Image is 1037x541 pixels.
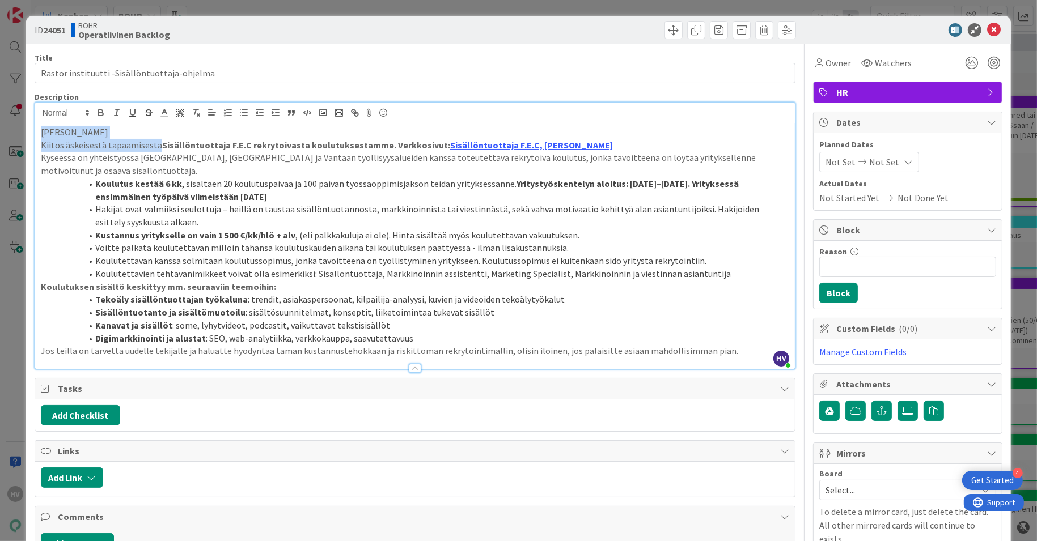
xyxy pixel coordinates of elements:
[78,30,170,39] b: Operatiivinen Backlog
[41,344,790,357] p: Jos teillä on tarvetta uudelle tekijälle ja haluatte hyödyntää tämän kustannustehokkaan ja riskit...
[95,333,206,344] strong: Digimarkkinointi ja alustat
[35,63,796,83] input: type card name here...
[95,178,182,189] strong: Koulutus kestää 6 kk
[41,281,276,292] strong: Koulutuksen sisältö keskittyy mm. seuraaviin teemoihin:
[869,155,899,169] span: Not Set
[819,191,879,205] span: Not Started Yet
[819,470,843,478] span: Board
[826,56,851,70] span: Owner
[162,139,613,151] strong: Sisällöntuottaja F.E.C rekrytoivasta koulutuksestamme. Verkkosivut:
[41,139,790,152] p: Kiitos äskeisestä tapaamisesta
[826,155,856,169] span: Not Set
[78,21,170,30] span: BOHR
[899,323,917,334] span: ( 0/0 )
[58,382,775,395] span: Tasks
[836,322,981,335] span: Custom Fields
[54,241,790,254] li: Voitte palkata koulutettavan milloin tahansa koulutuskauden aikana tai koulutuksen päättyessä - i...
[826,482,971,498] span: Select...
[971,475,1014,486] div: Get Started
[35,92,79,102] span: Description
[58,444,775,458] span: Links
[819,139,996,151] span: Planned Dates
[819,283,858,303] button: Block
[54,254,790,267] li: Koulutettavan kanssa solmitaan koulutussopimus, jonka tavoitteena on työllistyminen yritykseen. K...
[95,320,172,331] strong: Kanavat ja sisällöt
[54,267,790,280] li: Koulutettavien tehtävänimikkeet voivat olla esimerkiksi: Sisällöntuottaja, Markkinoinnin assisten...
[773,351,789,367] span: HV
[54,203,790,228] li: Hakijat ovat valmiiksi seulottuja – heillä on taustaa sisällöntuotannosta, markkinoinnista tai vi...
[54,177,790,203] li: , sisältäen 20 koulutuspäivää ja 100 päivän työssäoppimisjakson teidän yrityksessänne.
[58,510,775,523] span: Comments
[836,223,981,237] span: Block
[836,116,981,129] span: Dates
[54,293,790,306] li: : trendit, asiakaspersoonat, kilpailija-analyysi, kuvien ja videoiden tekoälytyökalut
[41,126,790,139] p: [PERSON_NAME]
[836,377,981,391] span: Attachments
[41,467,103,488] button: Add Link
[41,405,120,425] button: Add Checklist
[819,178,996,190] span: Actual Dates
[95,293,248,305] strong: Tekoäly sisällöntuottajan työkaluna
[898,191,949,205] span: Not Done Yet
[35,53,53,63] label: Title
[41,151,790,177] p: Kyseessä on yhteistyössä [GEOGRAPHIC_DATA], [GEOGRAPHIC_DATA] ja Vantaan työllisyysalueiden kanss...
[819,246,847,257] label: Reason
[35,23,66,37] span: ID
[95,178,740,202] strong: Yritystyöskentelyn aloitus: [DATE]–[DATE]. Yrityksessä ensimmäinen työpäivä viimeistään [DATE]
[54,332,790,345] li: : SEO, web-analytiikka, verkkokauppa, saavutettavuus
[836,446,981,460] span: Mirrors
[819,346,907,357] a: Manage Custom Fields
[54,319,790,332] li: : some, lyhytvideot, podcastit, vaikuttavat tekstisisällöt
[875,56,912,70] span: Watchers
[43,24,66,36] b: 24051
[95,306,246,318] strong: Sisällöntuotanto ja sisältömuotoilu
[450,139,613,151] a: Sisällöntuottaja F.E.C, [PERSON_NAME]
[54,306,790,319] li: : sisältösuunnitelmat, konseptit, liiketoimintaa tukevat sisällöt
[95,229,295,241] strong: Kustannus yritykselle on vain 1 500 €/kk/hlö + alv
[962,471,1023,490] div: Open Get Started checklist, remaining modules: 4
[1013,468,1023,478] div: 4
[24,2,52,15] span: Support
[836,86,981,99] span: HR
[54,229,790,242] li: , (eli palkkakuluja ei ole). Hinta sisältää myös koulutettavan vakuutuksen.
